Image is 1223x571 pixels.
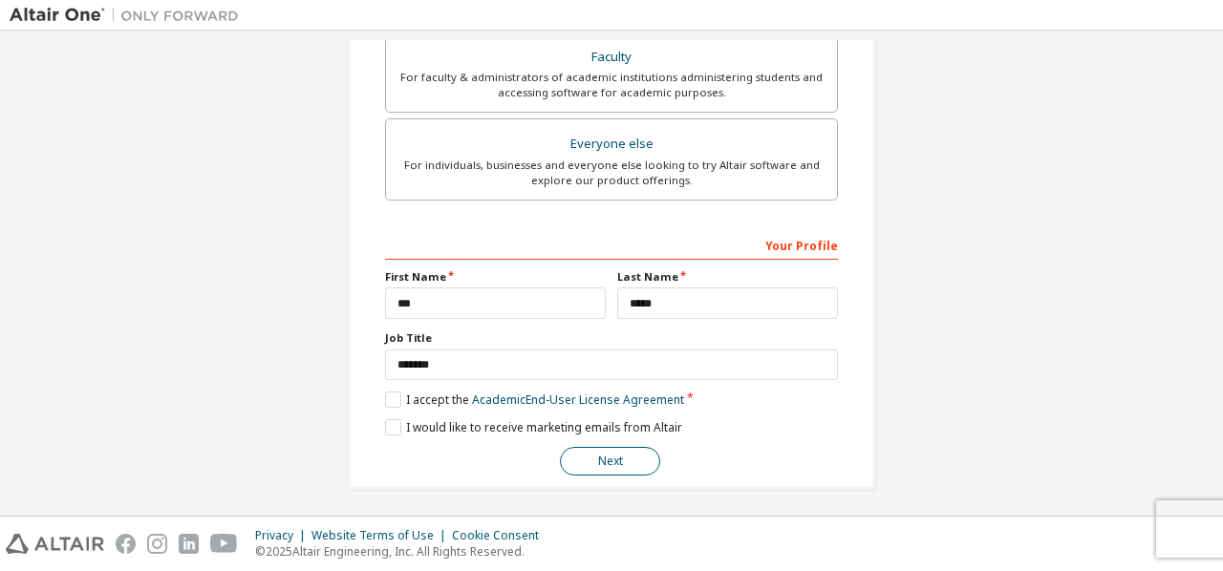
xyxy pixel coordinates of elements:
img: facebook.svg [116,534,136,554]
button: Next [560,447,660,476]
label: Last Name [617,269,838,285]
div: Everyone else [397,131,826,158]
p: © 2025 Altair Engineering, Inc. All Rights Reserved. [255,543,550,560]
img: altair_logo.svg [6,534,104,554]
img: instagram.svg [147,534,167,554]
label: Job Title [385,330,838,346]
div: Privacy [255,528,311,543]
label: I would like to receive marketing emails from Altair [385,419,682,435]
a: Academic End-User License Agreement [472,391,684,408]
img: Altair One [10,6,248,25]
div: Faculty [397,44,826,71]
img: youtube.svg [210,534,238,554]
div: For individuals, businesses and everyone else looking to try Altair software and explore our prod... [397,158,826,188]
div: Website Terms of Use [311,528,452,543]
label: I accept the [385,391,684,408]
div: Cookie Consent [452,528,550,543]
div: For faculty & administrators of academic institutions administering students and accessing softwa... [397,70,826,100]
div: Your Profile [385,229,838,260]
img: linkedin.svg [179,534,199,554]
label: First Name [385,269,606,285]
